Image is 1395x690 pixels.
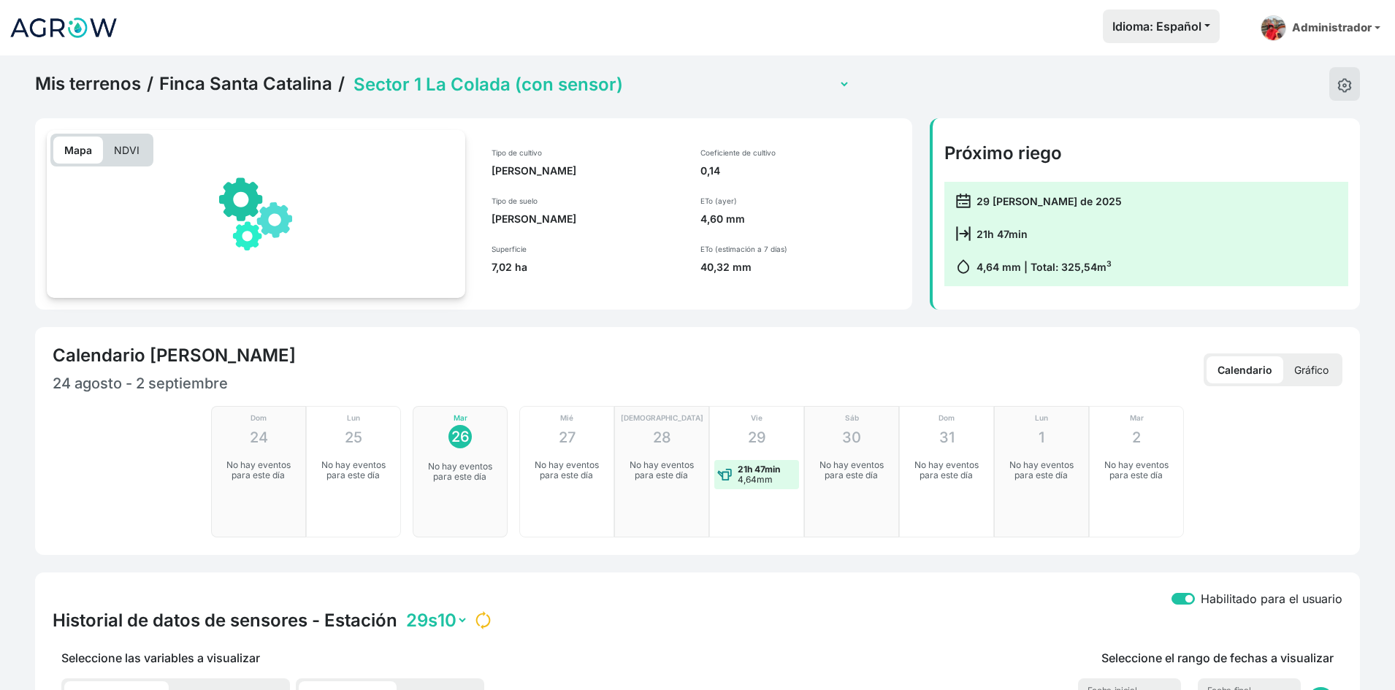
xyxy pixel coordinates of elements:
p: No hay eventos para este día [530,460,604,480]
img: status [474,611,492,629]
img: calendar [956,259,971,274]
p: 40,32 mm [700,260,901,275]
p: 27 [559,426,576,448]
p: Seleccione las variables a visualizar [53,649,798,667]
h4: Historial de datos de sensores - Estación [53,610,397,632]
p: [PERSON_NAME] [492,164,683,178]
p: ETo (ayer) [700,196,901,206]
img: calendar [956,193,971,208]
p: Vie [751,413,763,423]
span: / [338,73,345,95]
p: Lun [1035,413,1048,423]
img: edit [1337,78,1352,93]
p: Superficie [492,244,683,254]
p: No hay eventos para este día [423,461,497,482]
p: Mar [1130,413,1144,423]
h4: Calendario [PERSON_NAME] [53,345,296,367]
img: water-event [717,467,732,482]
p: 1 [1039,426,1044,448]
span: / [147,73,153,95]
p: Mar [454,413,467,423]
p: 30 [842,426,861,448]
p: Lun [347,413,360,423]
p: 28 [653,426,671,448]
p: No hay eventos para este día [1099,460,1174,480]
a: Mis terrenos [35,73,141,95]
p: 31 [939,426,955,448]
button: Idioma: Español [1103,9,1220,43]
p: [DEMOGRAPHIC_DATA] [621,413,703,423]
p: Dom [251,413,267,423]
p: 4,60 mm [700,212,901,226]
p: No hay eventos para este día [221,460,296,480]
span: m [1097,261,1112,273]
p: 29 [748,426,766,448]
p: 26 [451,426,470,448]
a: Administrador [1255,9,1386,47]
select: Station selector [403,609,468,632]
p: 2 [1132,426,1141,448]
p: Coeficiente de cultivo [700,147,901,158]
p: 4,64mm [738,475,780,485]
p: 0,14 [700,164,901,178]
p: Gráfico [1283,356,1339,383]
p: 7,02 ha [492,260,683,275]
p: 21h 47min [976,226,1028,242]
p: No hay eventos para este día [814,460,889,480]
p: Dom [939,413,955,423]
p: NDVI [103,137,150,164]
p: No hay eventos para este día [909,460,984,480]
p: Calendario [1207,356,1283,383]
p: No hay eventos para este día [316,460,391,480]
img: calendar [956,226,971,241]
sup: 3 [1107,259,1112,269]
img: gears.svg [219,177,292,250]
strong: 21h 47min [738,464,780,475]
img: Logo [9,9,118,46]
p: ETo (estimación a 7 días) [700,244,901,254]
p: 4,64 mm | Total: 325,54 [976,259,1112,275]
p: No hay eventos para este día [624,460,699,480]
p: Tipo de cultivo [492,147,683,158]
label: Habilitado para el usuario [1201,590,1342,607]
p: 25 [345,426,362,448]
p: [PERSON_NAME] [492,212,683,226]
a: Finca Santa Catalina [159,73,332,95]
p: 29 [PERSON_NAME] de 2025 [976,193,1122,209]
p: Sáb [845,413,859,423]
h4: Próximo riego [944,142,1348,164]
p: Tipo de suelo [492,196,683,206]
p: 24 [250,426,268,448]
p: Seleccione el rango de fechas a visualizar [1101,649,1334,667]
img: admin-picture [1261,15,1286,41]
p: No hay eventos para este día [1004,460,1079,480]
p: Mapa [53,137,103,164]
select: Terrain Selector [351,73,850,96]
p: Mié [560,413,573,423]
p: 24 agosto - 2 septiembre [53,372,697,394]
